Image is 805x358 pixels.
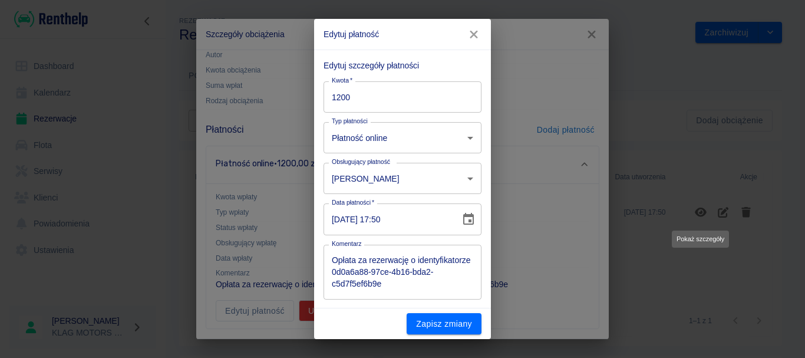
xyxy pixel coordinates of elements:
textarea: Opłata za rezerwację o identyfikatorze 0d0a6a88-97ce-4b16-bda2-c5d7f5ef6b9e [332,254,473,290]
label: Obsługujący płatność [332,157,390,166]
div: [PERSON_NAME] [324,163,481,194]
label: Komentarz [332,239,361,248]
div: Pokaż szczegóły [672,231,729,248]
label: Typ płatności [332,117,368,126]
label: Kwota [332,76,352,85]
p: Edytuj szczegóły płatności [324,60,481,72]
button: Choose date, selected date is 8 sie 2025 [457,208,480,231]
input: DD.MM.YYYY hh:mm [324,203,452,235]
h2: Edytuj płatność [314,19,491,50]
label: Data płatności [332,198,374,207]
div: Płatność online [324,122,481,153]
button: Zapisz zmiany [407,313,481,335]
